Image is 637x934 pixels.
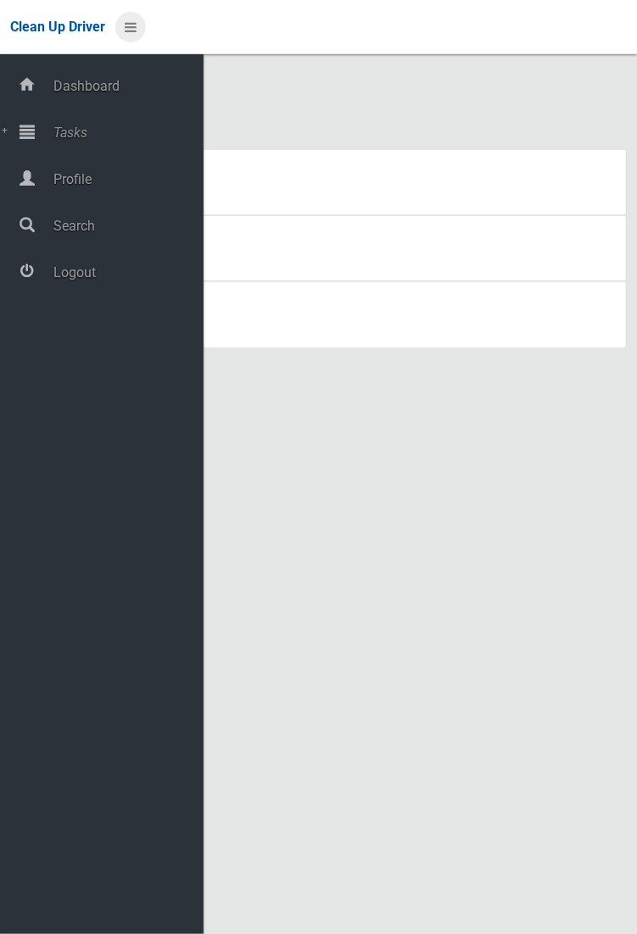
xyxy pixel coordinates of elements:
a: Clean Up Driver [10,14,105,40]
span: Profile [48,171,204,187]
span: Tasks [48,125,204,141]
span: Dashboard [48,78,204,94]
span: Search [48,218,204,234]
span: Logout [48,264,204,281]
span: Clean Up Driver [10,19,105,35]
